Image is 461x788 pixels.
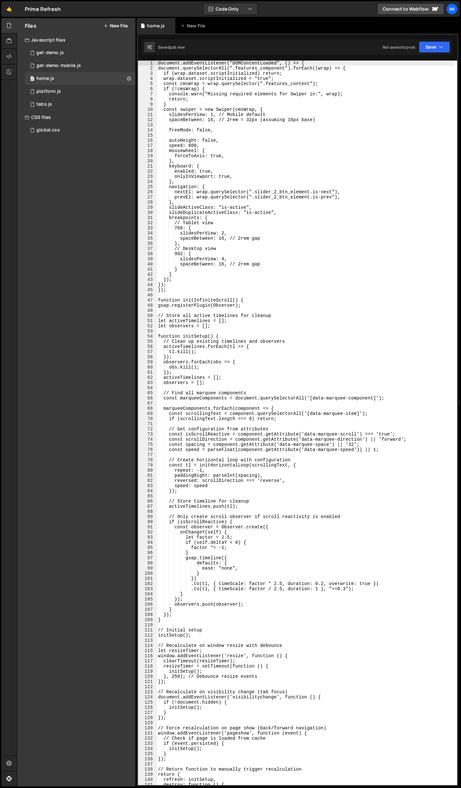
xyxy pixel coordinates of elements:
div: 52 [138,323,157,329]
div: 98 [138,561,157,566]
div: 95 [138,545,157,550]
div: 53 [138,329,157,334]
div: 16983/46578.js [25,72,135,85]
div: 81 [138,473,157,478]
div: 51 [138,318,157,323]
div: 100 [138,571,157,576]
div: 68 [138,406,157,411]
div: New File [181,23,208,29]
div: 119 [138,669,157,674]
div: 48 [138,303,157,308]
div: 39 [138,256,157,262]
div: 19 [138,153,157,159]
div: 106 [138,602,157,607]
div: 105 [138,597,157,602]
div: 73 [138,432,157,437]
div: 38 [138,251,157,256]
div: 80 [138,468,157,473]
div: 128 [138,715,157,720]
div: 140 [138,777,157,782]
div: 5 [138,81,157,86]
div: 141 [138,782,157,787]
div: 54 [138,334,157,339]
div: 15 [138,133,157,138]
div: 16983/46739.js [25,85,135,98]
div: 25 [138,184,157,189]
div: 41 [138,267,157,272]
div: 18 [138,148,157,153]
div: 10 [138,107,157,112]
div: get-demo-mobile.js [36,63,81,69]
button: Save [419,41,450,53]
div: 42 [138,272,157,277]
div: 28 [138,200,157,205]
div: 3 [138,71,157,76]
div: 70 [138,416,157,421]
div: 99 [138,566,157,571]
div: 107 [138,607,157,612]
div: 59 [138,360,157,365]
div: 135 [138,751,157,756]
div: 91 [138,524,157,530]
div: 114 [138,643,157,648]
div: 60 [138,365,157,370]
div: 82 [138,478,157,483]
div: 136 [138,756,157,762]
a: 🤙 [1,1,17,17]
div: 71 [138,421,157,427]
div: tabs.js [36,101,52,107]
div: 138 [138,767,157,772]
div: 90 [138,519,157,524]
div: 31 [138,215,157,220]
div: home.js [36,76,54,82]
div: 58 [138,354,157,360]
div: Not saved to prod [383,44,415,50]
div: 6 [138,86,157,91]
div: 92 [138,530,157,535]
div: 123 [138,689,157,695]
div: 12 [138,117,157,122]
div: get-demo.js [36,50,64,56]
div: 118 [138,664,157,669]
div: 33 [138,226,157,231]
div: 37 [138,246,157,251]
div: 16983/46577.css [25,124,135,137]
span: 0 [30,77,34,82]
div: 62 [138,375,157,380]
div: 65 [138,390,157,396]
div: 125 [138,700,157,705]
div: 2 [138,66,157,71]
div: 131 [138,731,157,736]
div: 89 [138,514,157,519]
div: 75 [138,442,157,447]
div: 1 [138,61,157,66]
div: 55 [138,339,157,344]
div: 72 [138,427,157,432]
div: 29 [138,205,157,210]
div: 23 [138,174,157,179]
div: 102 [138,581,157,586]
div: platform.js [36,89,61,94]
div: 26 [138,189,157,195]
div: 13 [138,122,157,128]
div: 43 [138,277,157,282]
div: 27 [138,195,157,200]
div: 120 [138,674,157,679]
div: 116 [138,653,157,658]
div: 7 [138,91,157,97]
div: 103 [138,586,157,591]
div: 121 [138,679,157,684]
h2: Files [25,22,36,29]
div: 35 [138,236,157,241]
div: 133 [138,741,157,746]
div: 24 [138,179,157,184]
div: 76 [138,447,157,452]
div: 94 [138,540,157,545]
div: 74 [138,437,157,442]
div: 56 [138,344,157,349]
div: home.js [147,23,165,29]
div: Mi [446,3,458,15]
div: 110 [138,622,157,628]
div: 36 [138,241,157,246]
div: 16983/46734.js [25,98,135,111]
